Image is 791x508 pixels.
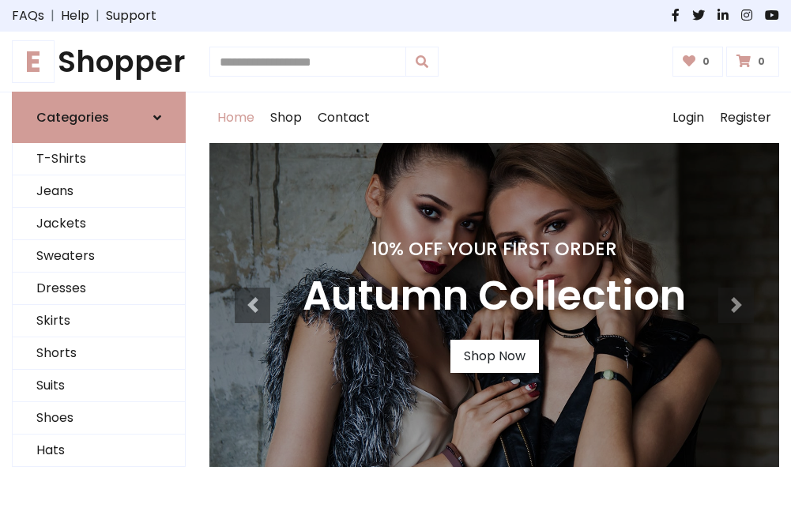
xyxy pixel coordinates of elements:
[44,6,61,25] span: |
[665,92,712,143] a: Login
[699,55,714,69] span: 0
[712,92,779,143] a: Register
[13,370,185,402] a: Suits
[13,337,185,370] a: Shorts
[12,44,186,79] a: EShopper
[13,435,185,467] a: Hats
[13,175,185,208] a: Jeans
[303,273,686,321] h3: Autumn Collection
[12,6,44,25] a: FAQs
[13,208,185,240] a: Jackets
[106,6,156,25] a: Support
[262,92,310,143] a: Shop
[13,305,185,337] a: Skirts
[12,44,186,79] h1: Shopper
[89,6,106,25] span: |
[13,143,185,175] a: T-Shirts
[61,6,89,25] a: Help
[13,273,185,305] a: Dresses
[672,47,724,77] a: 0
[12,40,55,83] span: E
[12,92,186,143] a: Categories
[310,92,378,143] a: Contact
[13,402,185,435] a: Shoes
[36,110,109,125] h6: Categories
[209,92,262,143] a: Home
[726,47,779,77] a: 0
[303,238,686,260] h4: 10% Off Your First Order
[13,240,185,273] a: Sweaters
[754,55,769,69] span: 0
[450,340,539,373] a: Shop Now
